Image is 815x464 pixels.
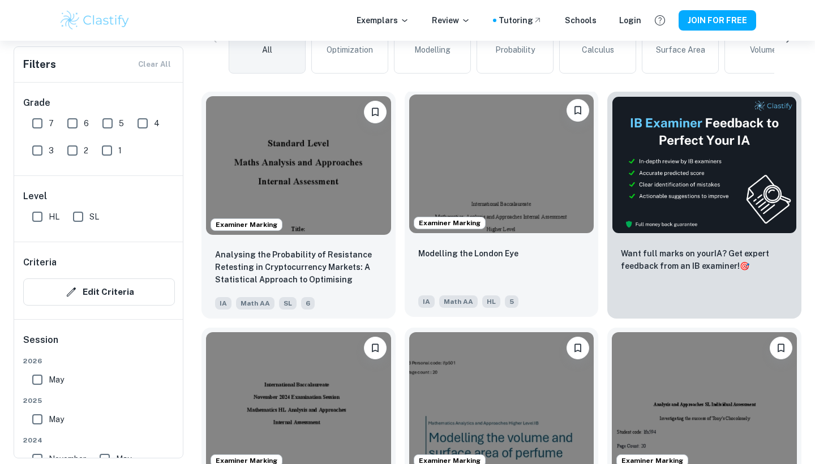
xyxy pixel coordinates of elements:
[23,435,175,445] span: 2024
[567,99,589,122] button: Please log in to bookmark exemplars
[582,44,614,56] span: Calculus
[364,101,387,123] button: Please log in to bookmark exemplars
[23,256,57,269] h6: Criteria
[607,92,801,319] a: ThumbnailWant full marks on yourIA? Get expert feedback from an IB examiner!
[619,14,641,27] a: Login
[49,373,64,386] span: May
[84,144,88,157] span: 2
[262,44,272,56] span: All
[612,96,797,234] img: Thumbnail
[409,94,594,233] img: Math AA IA example thumbnail: Modelling the London Eye
[418,295,435,308] span: IA
[59,9,131,32] img: Clastify logo
[49,117,54,130] span: 7
[364,337,387,359] button: Please log in to bookmark exemplars
[499,14,542,27] a: Tutoring
[84,117,89,130] span: 6
[740,261,749,270] span: 🎯
[154,117,160,130] span: 4
[118,144,122,157] span: 1
[49,210,59,223] span: HL
[418,247,518,260] p: Modelling the London Eye
[482,295,500,308] span: HL
[357,14,409,27] p: Exemplars
[770,337,792,359] button: Please log in to bookmark exemplars
[405,92,599,319] a: Examiner MarkingPlease log in to bookmark exemplarsModelling the London EyeIAMath AAHL5
[23,333,175,356] h6: Session
[23,356,175,366] span: 2026
[215,297,231,310] span: IA
[23,278,175,306] button: Edit Criteria
[495,44,535,56] span: Probability
[656,44,705,56] span: Surface Area
[211,220,282,230] span: Examiner Marking
[679,10,756,31] button: JOIN FOR FREE
[201,92,396,319] a: Examiner MarkingPlease log in to bookmark exemplarsAnalysing the Probability of Resistance Retest...
[505,295,518,308] span: 5
[565,14,597,27] a: Schools
[215,248,382,287] p: Analysing the Probability of Resistance Retesting in Cryptocurrency Markets: A Statistical Approa...
[119,117,124,130] span: 5
[301,297,315,310] span: 6
[439,295,478,308] span: Math AA
[23,396,175,406] span: 2025
[621,247,788,272] p: Want full marks on your IA ? Get expert feedback from an IB examiner!
[49,413,64,426] span: May
[750,44,777,56] span: Volume
[414,44,451,56] span: Modelling
[327,44,373,56] span: Optimization
[23,190,175,203] h6: Level
[279,297,297,310] span: SL
[206,96,391,235] img: Math AA IA example thumbnail: Analysing the Probability of Resistance
[89,210,99,223] span: SL
[49,144,54,157] span: 3
[236,297,274,310] span: Math AA
[23,57,56,72] h6: Filters
[650,11,670,30] button: Help and Feedback
[23,96,175,110] h6: Grade
[414,218,485,228] span: Examiner Marking
[432,14,470,27] p: Review
[567,337,589,359] button: Please log in to bookmark exemplars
